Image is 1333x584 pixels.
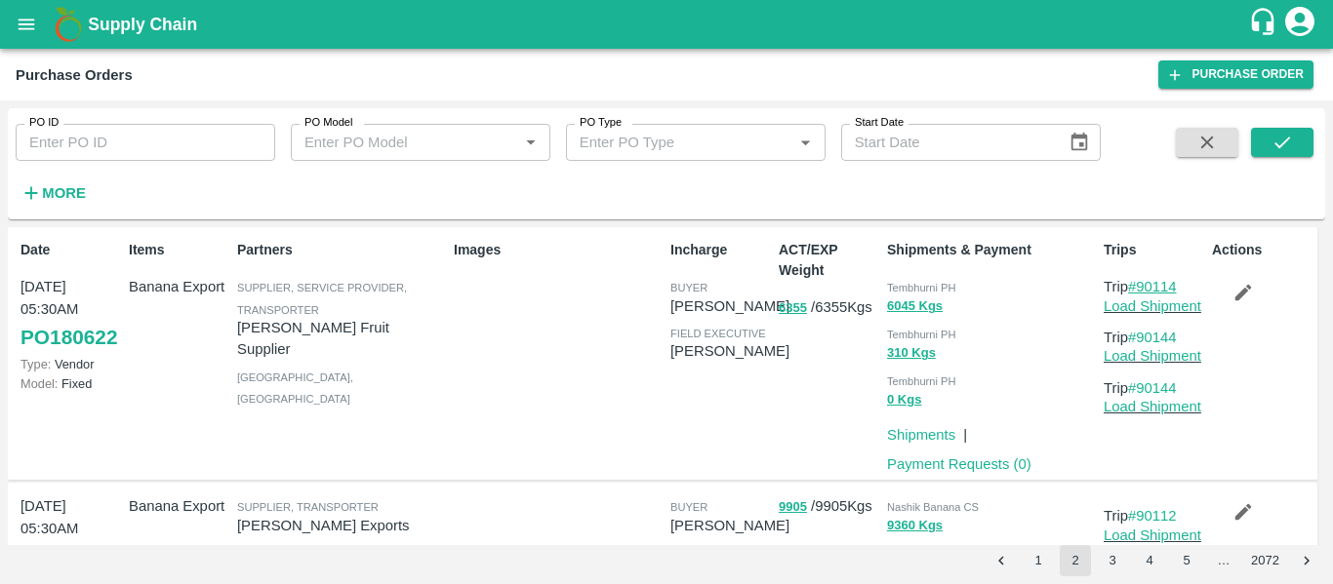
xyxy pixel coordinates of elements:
a: PO180622 [20,320,117,355]
input: Start Date [841,124,1054,161]
span: buyer [670,282,707,293]
button: Go to page 2072 [1245,545,1285,576]
p: [PERSON_NAME] Fruit Supplier [237,317,446,361]
input: Enter PO Model [297,130,512,155]
a: Purchase Order [1158,60,1313,89]
span: Tembhurni PH [887,282,956,293]
p: [PERSON_NAME] [670,295,789,317]
p: [PERSON_NAME] Exports [237,515,446,536]
a: Supply Chain [88,11,1248,38]
label: PO ID [29,115,59,131]
span: Tembhurni PH [887,375,956,387]
p: Incharge [670,240,771,260]
button: page 2 [1060,545,1091,576]
span: Model: [20,376,58,391]
span: Supplier, Service Provider, Transporter [237,282,407,315]
p: [PERSON_NAME] [670,340,789,362]
button: More [16,176,91,210]
p: Items [129,240,229,260]
label: Start Date [855,115,904,131]
p: Vendor [20,355,121,373]
a: #90112 [1128,508,1177,524]
p: Partners [237,240,446,260]
p: Images [454,240,663,260]
b: Supply Chain [88,15,197,34]
a: #90144 [1128,380,1177,396]
a: Payment Requests (0) [887,456,1031,472]
button: Go to page 4 [1134,545,1165,576]
a: #90144 [1128,330,1177,345]
a: Load Shipment [1104,399,1201,414]
nav: pagination navigation [983,545,1325,576]
p: Trips [1104,240,1204,260]
button: 6355 [779,297,807,320]
button: Go to page 3 [1097,545,1128,576]
a: Shipments [887,427,955,443]
label: PO Type [580,115,622,131]
button: 0 Kgs [887,389,921,411]
p: Trip [1104,377,1204,399]
p: Trip [1104,276,1204,297]
div: Purchase Orders [16,62,133,88]
span: [GEOGRAPHIC_DATA] , [GEOGRAPHIC_DATA] [237,371,353,405]
button: 9905 [779,496,807,519]
button: 9360 Kgs [887,515,943,537]
button: 310 Kgs [887,342,936,365]
button: Go to page 1 [1023,545,1054,576]
a: PO180621 [20,539,117,574]
span: field executive [670,328,766,339]
p: Banana Export [129,495,229,517]
input: Enter PO Type [572,130,788,155]
p: [PERSON_NAME] [670,515,789,536]
span: Supplier, Transporter [237,501,379,513]
a: Load Shipment [1104,298,1201,314]
input: Enter PO ID [16,124,275,161]
div: customer-support [1248,7,1282,42]
div: account of current user [1282,4,1317,45]
label: PO Model [304,115,353,131]
p: Fixed [20,374,121,393]
p: Date [20,240,121,260]
p: ACT/EXP Weight [779,240,879,281]
a: Load Shipment [1104,527,1201,543]
img: logo [49,5,88,44]
button: 6045 Kgs [887,295,943,318]
p: Trip [1104,505,1204,526]
p: / 6355 Kgs [779,296,879,319]
a: Load Shipment [1104,348,1201,364]
button: open drawer [4,2,49,47]
button: Choose date [1061,124,1098,161]
button: Go to previous page [986,545,1017,576]
p: Shipments & Payment [887,240,1096,260]
p: Banana Export [129,276,229,297]
p: [DATE] 05:30AM [20,276,121,320]
span: Nashik Banana CS [887,501,979,513]
p: [DATE] 05:30AM [20,495,121,539]
span: Type: [20,357,51,371]
strong: More [42,185,86,201]
a: #90114 [1128,279,1177,294]
p: Actions [1212,240,1313,260]
button: Open [518,130,544,155]
div: | [955,416,967,446]
span: buyer [670,501,707,513]
button: Open [792,130,818,155]
p: Trip [1104,327,1204,348]
button: Go to page 5 [1171,545,1202,576]
button: Go to next page [1291,545,1322,576]
p: / 9905 Kgs [779,495,879,518]
span: Tembhurni PH [887,329,956,340]
div: … [1208,552,1239,570]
